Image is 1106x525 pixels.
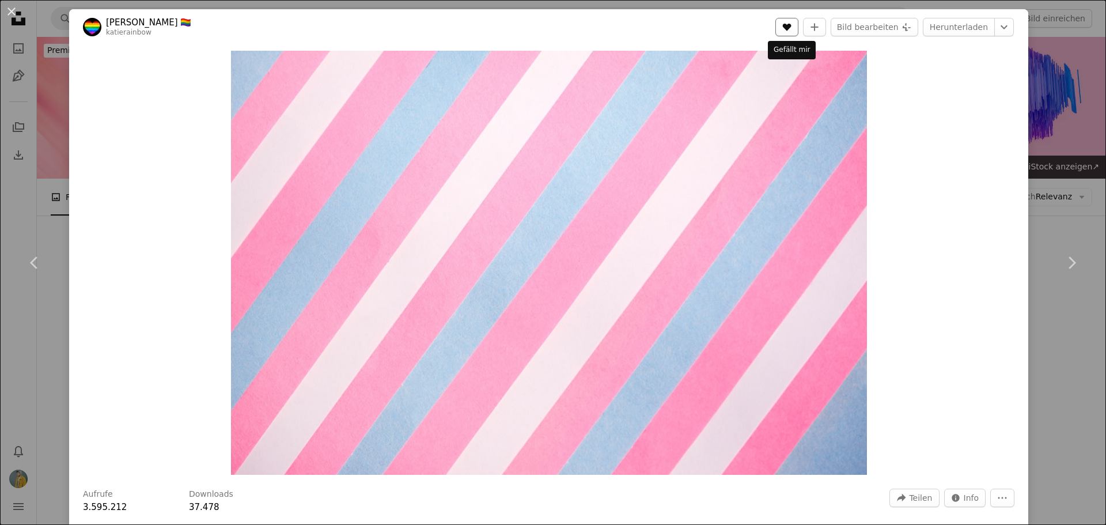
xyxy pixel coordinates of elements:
[775,18,798,36] button: Gefällt mir
[889,489,939,507] button: Dieses Bild teilen
[231,51,867,475] img: blau-weiß gestreiftes Textil
[923,18,995,36] a: Herunterladen
[768,41,816,59] div: Gefällt mir
[231,51,867,475] button: Dieses Bild heranzoomen
[83,18,101,36] img: Zum Profil von Katie Rainbow 🏳️‍🌈
[944,489,986,507] button: Statistiken zu diesem Bild
[106,17,191,28] a: [PERSON_NAME] 🏳️‍🌈
[909,489,932,507] span: Teilen
[83,502,127,512] span: 3.595.212
[990,489,1014,507] button: Weitere Aktionen
[964,489,979,507] span: Info
[994,18,1014,36] button: Downloadgröße auswählen
[106,28,151,36] a: katierainbow
[189,502,219,512] span: 37.478
[831,18,918,36] button: Bild bearbeiten
[189,489,233,500] h3: Downloads
[1037,207,1106,318] a: Weiter
[803,18,826,36] button: Zu Kollektion hinzufügen
[83,489,113,500] h3: Aufrufe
